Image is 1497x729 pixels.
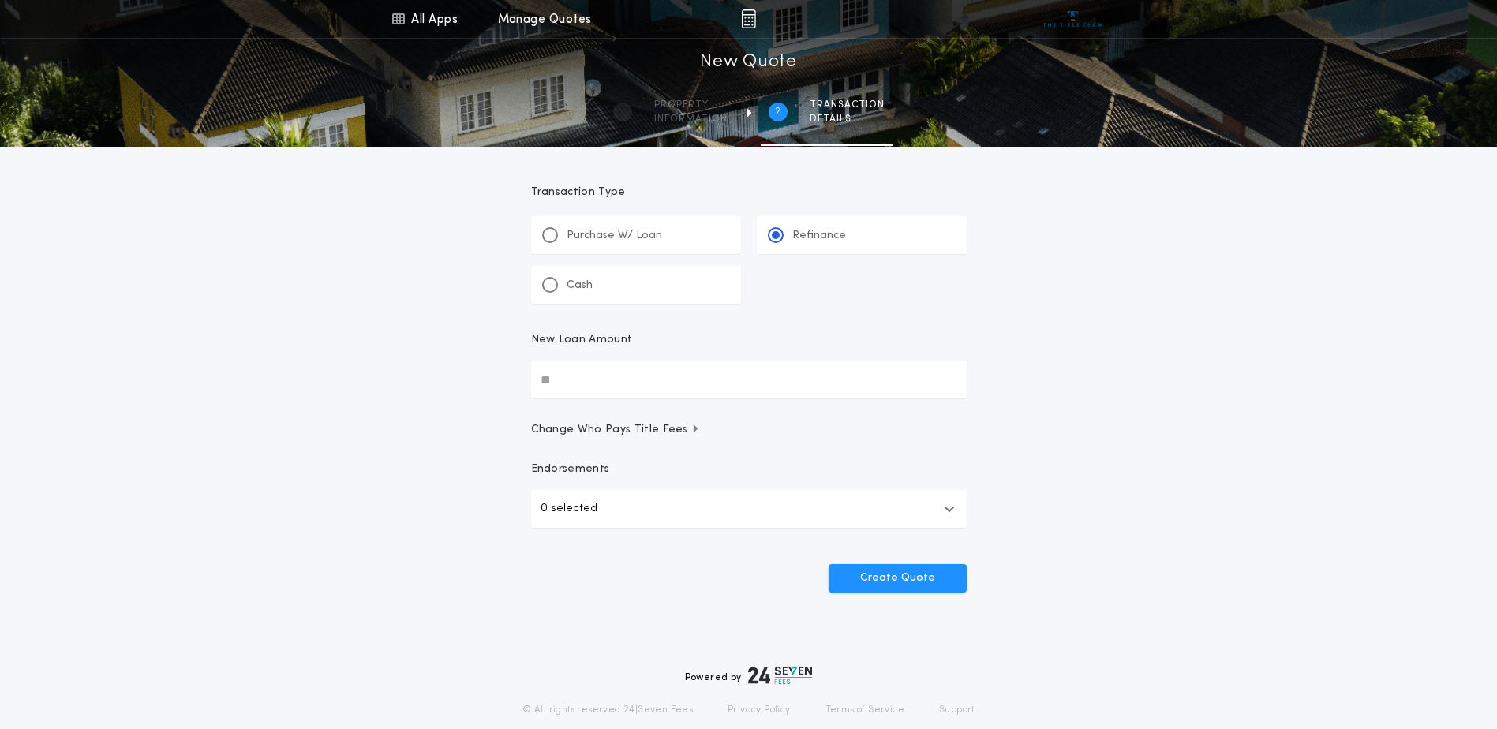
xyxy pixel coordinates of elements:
[829,564,967,593] button: Create Quote
[741,9,756,28] img: img
[728,704,791,716] a: Privacy Policy
[654,99,728,111] span: Property
[748,666,813,685] img: logo
[522,704,693,716] p: © All rights reserved. 24|Seven Fees
[531,185,967,200] p: Transaction Type
[567,228,662,244] p: Purchase W/ Loan
[654,113,728,125] span: information
[1043,11,1102,27] img: vs-icon
[810,99,885,111] span: Transaction
[541,499,597,518] p: 0 selected
[531,490,967,528] button: 0 selected
[825,704,904,716] a: Terms of Service
[792,228,846,244] p: Refinance
[531,422,967,438] button: Change Who Pays Title Fees
[700,50,796,75] h1: New Quote
[531,332,633,348] p: New Loan Amount
[531,462,967,477] p: Endorsements
[531,422,701,438] span: Change Who Pays Title Fees
[531,361,967,398] input: New Loan Amount
[939,704,975,716] a: Support
[685,666,813,685] div: Powered by
[775,106,780,118] h2: 2
[567,278,593,293] p: Cash
[810,113,885,125] span: details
